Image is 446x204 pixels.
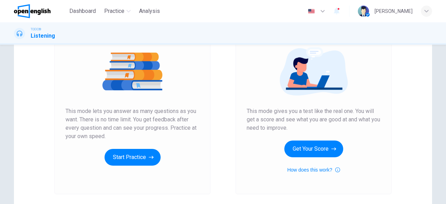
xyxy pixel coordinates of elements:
div: [PERSON_NAME] [375,7,413,15]
span: TOEIC® [31,27,41,32]
span: This mode gives you a test like the real one. You will get a score and see what you are good at a... [247,107,380,132]
img: OpenEnglish logo [14,4,51,18]
span: This mode lets you answer as many questions as you want. There is no time limit. You get feedback... [66,107,199,141]
span: Dashboard [69,7,96,15]
img: en [307,9,316,14]
span: Practice [104,7,124,15]
button: Start Practice [105,149,161,166]
img: Profile picture [358,6,369,17]
a: OpenEnglish logo [14,4,67,18]
button: Analysis [136,5,163,17]
button: Practice [101,5,133,17]
button: Get Your Score [284,141,343,157]
span: Analysis [139,7,160,15]
h1: Listening [31,32,55,40]
button: Dashboard [67,5,99,17]
button: How does this work? [287,166,340,174]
